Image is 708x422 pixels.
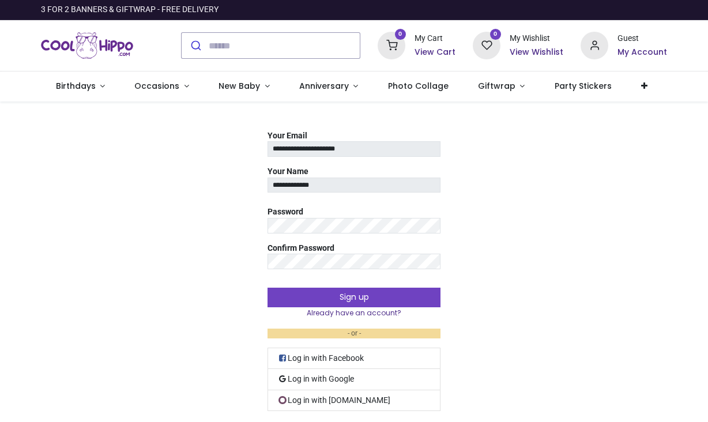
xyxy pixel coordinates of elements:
[510,47,563,58] a: View Wishlist
[395,29,406,40] sup: 0
[284,71,373,101] a: Anniversary
[299,80,349,92] span: Anniversary
[478,80,515,92] span: Giftwrap
[268,130,307,142] label: Your Email
[617,47,667,58] a: My Account
[268,288,440,307] button: Sign up
[268,307,440,319] a: Already have an account?
[490,29,501,40] sup: 0
[268,206,303,218] label: Password
[134,80,179,92] span: Occasions
[268,166,308,178] label: Your Name
[388,80,449,92] span: Photo Collage
[268,329,440,338] em: - or -
[555,80,612,92] span: Party Stickers
[617,33,667,44] div: Guest
[41,29,133,62] a: Logo of Cool Hippo
[268,348,440,370] a: Log in with Facebook
[378,40,405,50] a: 0
[41,71,120,101] a: Birthdays
[268,369,440,390] a: Log in with Google
[219,80,260,92] span: New Baby
[204,71,285,101] a: New Baby
[415,33,455,44] div: My Cart
[41,4,219,16] div: 3 FOR 2 BANNERS & GIFTWRAP - FREE DELIVERY
[463,71,540,101] a: Giftwrap
[425,4,667,16] iframe: Customer reviews powered by Trustpilot
[268,243,334,254] label: Confirm Password
[56,80,96,92] span: Birthdays
[41,29,133,62] img: Cool Hippo
[510,33,563,44] div: My Wishlist
[120,71,204,101] a: Occasions
[473,40,500,50] a: 0
[415,47,455,58] a: View Cart
[268,390,440,412] a: Log in with [DOMAIN_NAME]
[182,33,209,58] button: Submit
